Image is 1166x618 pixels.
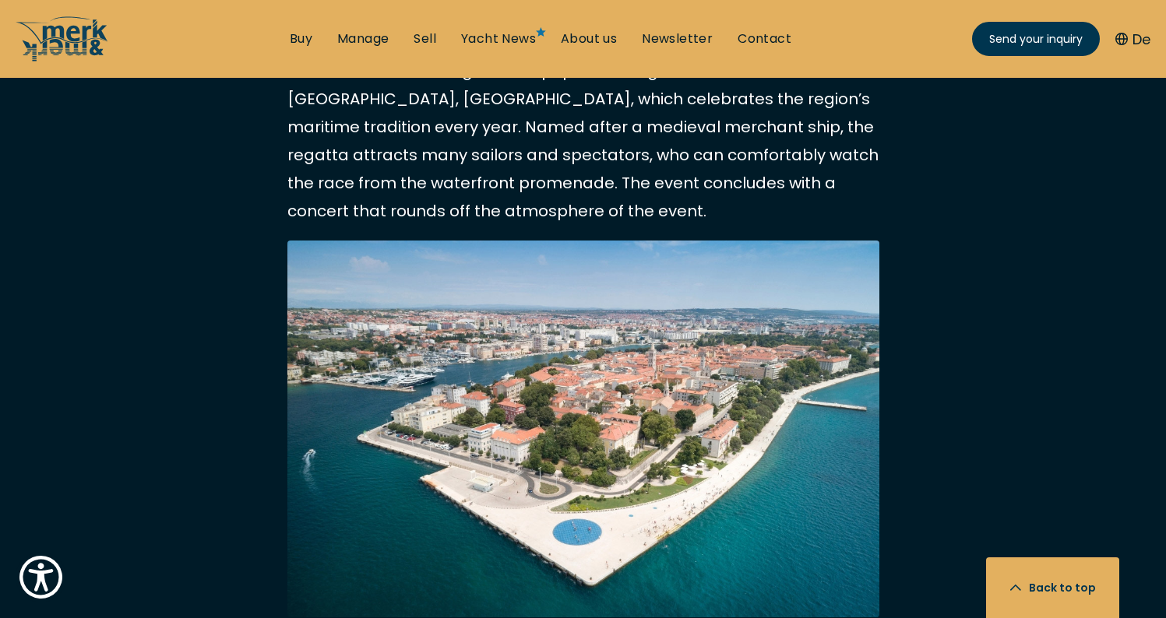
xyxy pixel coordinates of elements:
[414,30,436,47] a: Sell
[287,241,879,617] img: zadar, Croatia
[290,30,312,47] a: Buy
[16,49,109,67] a: /
[561,30,617,47] a: About us
[989,31,1083,47] span: Send your inquiry
[642,30,713,47] a: Newsletter
[1115,29,1150,50] button: De
[461,30,536,47] a: Yacht News
[337,30,389,47] a: Manage
[972,22,1100,56] a: Send your inquiry
[738,30,791,47] a: Contact
[16,552,66,602] button: Show Accessibility Preferences
[287,57,879,225] p: The Zadarska Koka Regatta is a popular sailing event in [GEOGRAPHIC_DATA], [GEOGRAPHIC_DATA], whi...
[986,557,1119,618] button: Back to top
